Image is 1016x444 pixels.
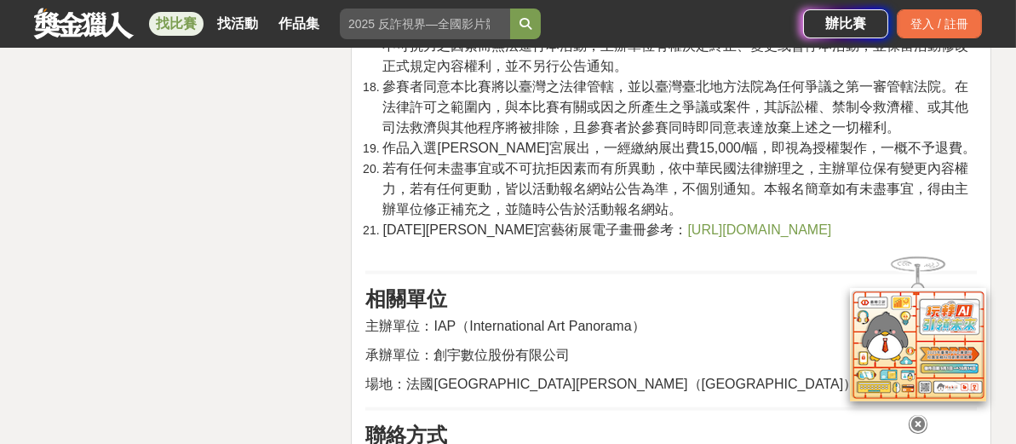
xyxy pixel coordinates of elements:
a: 作品集 [272,12,326,36]
a: 找比賽 [149,12,204,36]
a: 辦比賽 [803,9,888,38]
span: 參賽者同意本比賽將以臺灣之法律管轄，並以臺灣臺北地方法院為任何爭議之第一審管轄法院。在法律許可之範圍內，與本比賽有關或因之所產生之爭議或案件，其訴訟權、禁制令救濟權、或其他司法救濟與其他程序將被... [382,79,968,135]
span: [DATE][PERSON_NAME]宮藝術展電子畫冊參考： [382,222,687,237]
span: 承辦單位：創宇數位股份有限公司 [365,348,570,362]
span: 場地：法國[GEOGRAPHIC_DATA][PERSON_NAME]（[GEOGRAPHIC_DATA]） [365,377,857,391]
div: 登入 / 註冊 [897,9,982,38]
span: 若有任何未盡事宜或不可抗拒因素而有所異動，依中華民國法律辦理之，主辦單位保有變更內容權力，若有任何更動，皆以活動報名網站公告為準，不個別通知。本報名簡章如有未盡事宜，得由主辦單位修正補充之，並隨... [382,161,968,216]
a: [URL][DOMAIN_NAME] [687,223,831,237]
a: 找活動 [210,12,265,36]
strong: 相關單位 [365,287,447,310]
img: d2146d9a-e6f6-4337-9592-8cefde37ba6b.png [850,288,986,401]
span: 作品入選[PERSON_NAME]宮展出，一經繳納展出費15,000/幅，即視為授權製作，一概不予退費。 [382,141,976,155]
input: 2025 反詐視界—全國影片競賽 [340,9,510,39]
span: 主辦單位：IAP（International Art Panorama） [365,319,645,333]
span: [URL][DOMAIN_NAME] [687,222,831,237]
